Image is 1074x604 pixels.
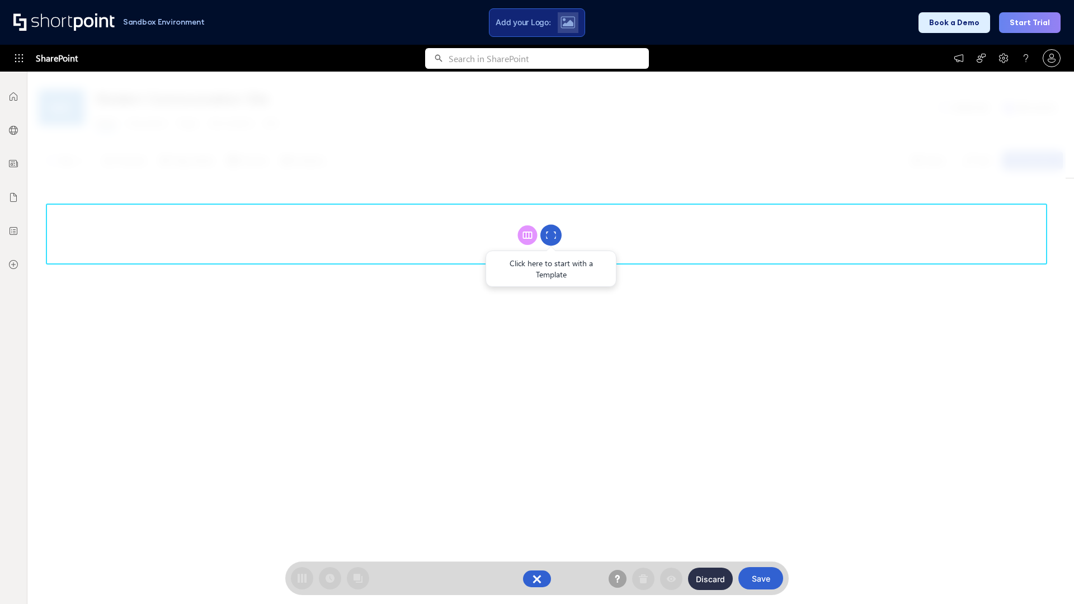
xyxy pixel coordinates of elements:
[688,568,733,590] button: Discard
[36,45,78,72] span: SharePoint
[999,12,1061,33] button: Start Trial
[738,567,783,589] button: Save
[123,19,205,25] h1: Sandbox Environment
[873,474,1074,604] iframe: Chat Widget
[918,12,990,33] button: Book a Demo
[449,48,649,69] input: Search in SharePoint
[496,17,550,27] span: Add your Logo:
[560,16,575,29] img: Upload logo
